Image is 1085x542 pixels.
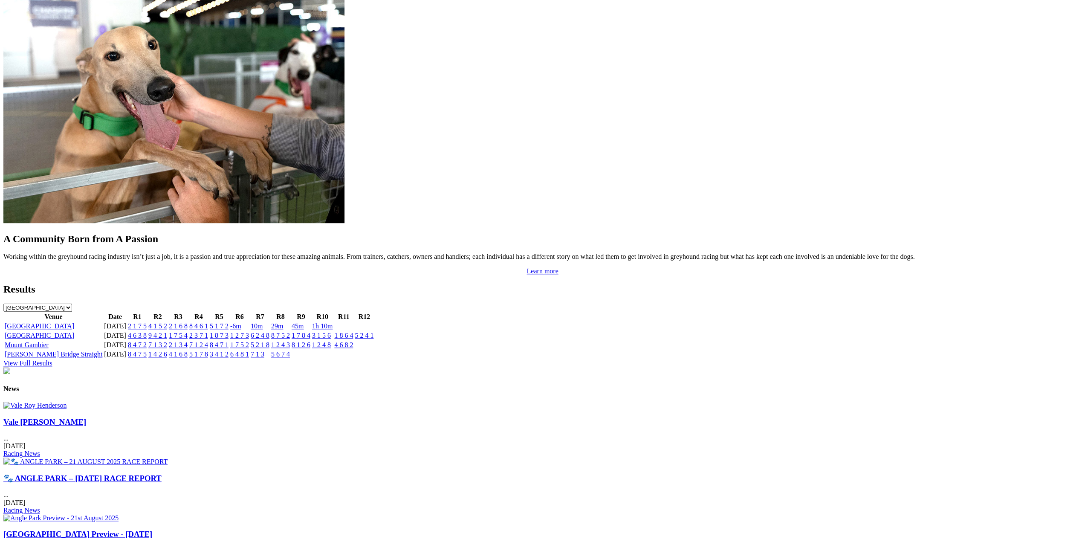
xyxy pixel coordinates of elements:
a: -6m [230,322,241,330]
a: Learn more [527,267,558,275]
a: 3 1 5 6 [312,332,331,339]
a: 7 1 3 2 [148,341,167,348]
a: 🐾 ANGLE PARK – [DATE] RACE REPORT [3,474,162,483]
a: 1 2 7 3 [230,332,249,339]
th: R7 [250,313,270,321]
a: [GEOGRAPHIC_DATA] Preview - [DATE] [3,530,152,539]
td: [DATE] [104,350,127,359]
h4: News [3,385,1082,393]
a: 1 7 5 2 [230,341,249,348]
a: 6 4 8 1 [230,351,249,358]
a: 1 8 6 4 [334,332,353,339]
a: 1 7 8 4 [292,332,310,339]
th: Venue [4,313,103,321]
a: 8 7 5 2 [271,332,290,339]
th: R12 [354,313,374,321]
a: 1h 10m [312,322,333,330]
th: R8 [271,313,290,321]
a: 1 2 4 8 [312,341,331,348]
a: 4 6 8 2 [334,341,353,348]
th: R4 [189,313,208,321]
a: 8 4 6 1 [189,322,208,330]
a: 5 2 1 8 [251,341,269,348]
th: R9 [291,313,311,321]
a: 1 8 7 3 [210,332,229,339]
span: [DATE] [3,499,26,506]
div: ... [3,417,1082,458]
img: chasers_homepage.jpg [3,367,10,374]
td: [DATE] [104,341,127,349]
a: 5 6 7 4 [271,351,290,358]
th: R11 [334,313,353,321]
a: 1 2 4 3 [271,341,290,348]
td: [DATE] [104,322,127,330]
a: 10m [251,322,263,330]
div: ... [3,474,1082,514]
a: 6 2 4 8 [251,332,269,339]
a: View Full Results [3,359,52,367]
img: Vale Roy Henderson [3,402,67,409]
a: 1 4 2 6 [148,351,167,358]
th: R2 [148,313,168,321]
th: R5 [209,313,229,321]
a: [GEOGRAPHIC_DATA] [5,322,74,330]
a: 8 4 7 5 [128,351,147,358]
a: 45m [292,322,304,330]
span: [DATE] [3,442,26,449]
a: 7 1 2 4 [189,341,208,348]
th: R6 [230,313,249,321]
th: R10 [312,313,333,321]
a: 4 1 5 2 [148,322,167,330]
img: 🐾 ANGLE PARK – 21 AUGUST 2025 RACE REPORT [3,458,168,466]
a: 8 4 7 1 [210,341,229,348]
a: 1 7 5 4 [169,332,188,339]
th: Date [104,313,127,321]
a: 8 4 7 2 [128,341,147,348]
a: [PERSON_NAME] Bridge Straight [5,351,102,358]
a: 5 1 7 2 [210,322,229,330]
h2: A Community Born from A Passion [3,233,1082,245]
a: Racing News [3,450,40,457]
a: 8 1 2 6 [292,341,310,348]
a: 4 1 6 8 [169,351,188,358]
th: R3 [168,313,188,321]
a: Racing News [3,507,40,514]
a: 2 1 3 4 [169,341,188,348]
a: 5 1 7 8 [189,351,208,358]
th: R1 [127,313,147,321]
p: Working within the greyhound racing industry isn’t just a job, it is a passion and true appreciat... [3,253,1082,261]
a: 2 3 7 1 [189,332,208,339]
a: Mount Gambier [5,341,49,348]
a: 2 1 6 8 [169,322,188,330]
a: 29m [271,322,283,330]
a: [GEOGRAPHIC_DATA] [5,332,74,339]
a: 2 1 7 5 [128,322,147,330]
a: Vale [PERSON_NAME] [3,417,86,426]
a: 9 4 2 1 [148,332,167,339]
a: 5 2 4 1 [355,332,373,339]
td: [DATE] [104,331,127,340]
a: 4 6 3 8 [128,332,147,339]
a: 3 4 1 2 [210,351,229,358]
h2: Results [3,284,1082,295]
a: 7 1 3 [251,351,264,358]
img: Angle Park Preview - 21st August 2025 [3,514,119,522]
